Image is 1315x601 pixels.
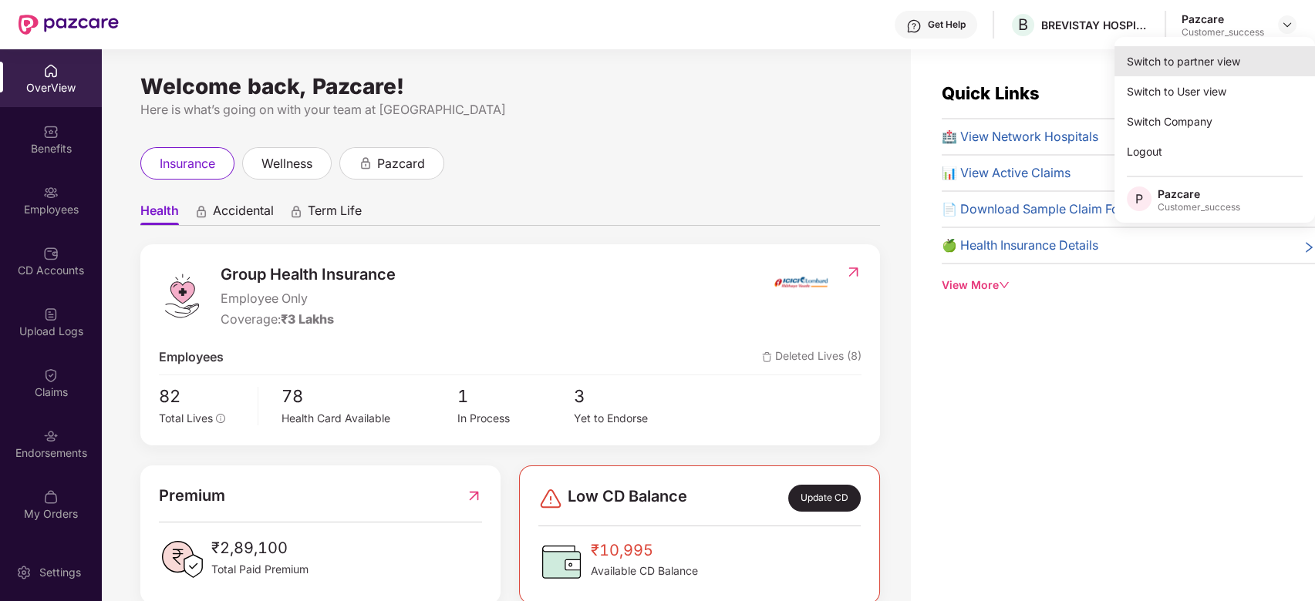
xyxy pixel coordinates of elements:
[159,484,225,508] span: Premium
[194,204,208,218] div: animation
[211,536,309,560] span: ₹2,89,100
[1114,76,1315,106] div: Switch to User view
[906,18,922,34] img: svg+xml;base64,PHN2ZyBpZD0iSGVscC0zMngzMiIgeG1sbnM9Imh0dHA6Ly93d3cudzMub3JnLzIwMDAvc3ZnIiB3aWR0aD...
[377,154,425,173] span: pazcard
[1114,136,1315,166] div: Logout
[282,410,457,427] div: Health Card Available
[1114,106,1315,136] div: Switch Company
[359,156,373,170] div: animation
[457,383,574,410] span: 1
[160,154,215,173] span: insurance
[43,428,59,444] img: svg+xml;base64,PHN2ZyBpZD0iRW5kb3JzZW1lbnRzIiB4bWxucz0iaHR0cDovL3d3dy53My5vcmcvMjAwMC9zdmciIHdpZH...
[159,411,213,425] span: Total Lives
[942,83,1040,103] span: Quick Links
[216,414,225,423] span: info-circle
[591,539,698,562] span: ₹10,995
[308,203,362,225] span: Term Life
[16,565,32,580] img: svg+xml;base64,PHN2ZyBpZD0iU2V0dGluZy0yMHgyMCIgeG1sbnM9Imh0dHA6Ly93d3cudzMub3JnLzIwMDAvc3ZnIiB3aW...
[1182,12,1264,26] div: Pazcare
[788,485,861,512] div: Update CD
[261,154,312,173] span: wellness
[845,264,861,280] img: RedirectIcon
[159,273,205,319] img: logo
[159,348,224,367] span: Employees
[35,565,86,580] div: Settings
[211,561,309,578] span: Total Paid Premium
[43,185,59,200] img: svg+xml;base64,PHN2ZyBpZD0iRW1wbG95ZWVzIiB4bWxucz0iaHR0cDovL3d3dy53My5vcmcvMjAwMC9zdmciIHdpZHRoPS...
[1303,239,1315,255] span: right
[762,352,772,362] img: deleteIcon
[1158,201,1240,213] div: Customer_success
[43,307,59,322] img: svg+xml;base64,PHN2ZyBpZD0iVXBsb2FkX0xvZ3MiIGRhdGEtbmFtZT0iVXBsb2FkIExvZ3MiIHhtbG5zPSJodHRwOi8vd3...
[1182,26,1264,39] div: Customer_success
[942,236,1098,255] span: 🍏 Health Insurance Details
[1114,46,1315,76] div: Switch to partner view
[43,63,59,79] img: svg+xml;base64,PHN2ZyBpZD0iSG9tZSIgeG1sbnM9Imh0dHA6Ly93d3cudzMub3JnLzIwMDAvc3ZnIiB3aWR0aD0iMjAiIG...
[19,15,119,35] img: New Pazcare Logo
[1018,15,1028,34] span: B
[942,127,1098,146] span: 🏥 View Network Hospitals
[281,311,334,327] span: ₹3 Lakhs
[568,485,687,512] span: Low CD Balance
[140,203,179,225] span: Health
[289,204,303,218] div: animation
[942,163,1071,183] span: 📊 View Active Claims
[942,277,1315,294] div: View More
[999,280,1010,290] span: down
[1041,18,1149,32] div: BREVISTAY HOSPITALITY PRIVATE LIMITED
[1135,190,1143,208] span: P
[282,383,457,410] span: 78
[213,203,274,225] span: Accidental
[466,484,482,508] img: RedirectIcon
[221,310,396,329] div: Coverage:
[457,410,574,427] div: In Process
[772,263,830,301] img: insurerIcon
[574,410,691,427] div: Yet to Endorse
[221,263,396,287] span: Group Health Insurance
[942,200,1135,219] span: 📄 Download Sample Claim Form
[591,562,698,579] span: Available CD Balance
[43,124,59,139] img: svg+xml;base64,PHN2ZyBpZD0iQmVuZWZpdHMiIHhtbG5zPSJodHRwOi8vd3d3LnczLm9yZy8yMDAwL3N2ZyIgd2lkdGg9Ij...
[43,368,59,383] img: svg+xml;base64,PHN2ZyBpZD0iQ2xhaW0iIHhtbG5zPSJodHRwOi8vd3d3LnczLm9yZy8yMDAwL3N2ZyIgd2lkdGg9IjIwIi...
[159,383,247,410] span: 82
[762,348,861,367] span: Deleted Lives (8)
[140,100,880,119] div: Here is what’s going on with your team at [GEOGRAPHIC_DATA]
[159,536,205,583] img: PaidPremiumIcon
[43,489,59,505] img: svg+xml;base64,PHN2ZyBpZD0iTXlfT3JkZXJzIiBkYXRhLW5hbWU9Ik15IE9yZGVycyIgeG1sbnM9Imh0dHA6Ly93d3cudz...
[140,80,880,92] div: Welcome back, Pazcare!
[574,383,691,410] span: 3
[1158,186,1240,201] div: Pazcare
[538,486,563,511] img: svg+xml;base64,PHN2ZyBpZD0iRGFuZ2VyLTMyeDMyIiB4bWxucz0iaHR0cDovL3d3dy53My5vcmcvMjAwMC9zdmciIHdpZH...
[538,539,585,585] img: CDBalanceIcon
[221,289,396,308] span: Employee Only
[1281,18,1293,31] img: svg+xml;base64,PHN2ZyBpZD0iRHJvcGRvd24tMzJ4MzIiIHhtbG5zPSJodHRwOi8vd3d3LnczLm9yZy8yMDAwL3N2ZyIgd2...
[43,246,59,261] img: svg+xml;base64,PHN2ZyBpZD0iQ0RfQWNjb3VudHMiIGRhdGEtbmFtZT0iQ0QgQWNjb3VudHMiIHhtbG5zPSJodHRwOi8vd3...
[928,18,966,31] div: Get Help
